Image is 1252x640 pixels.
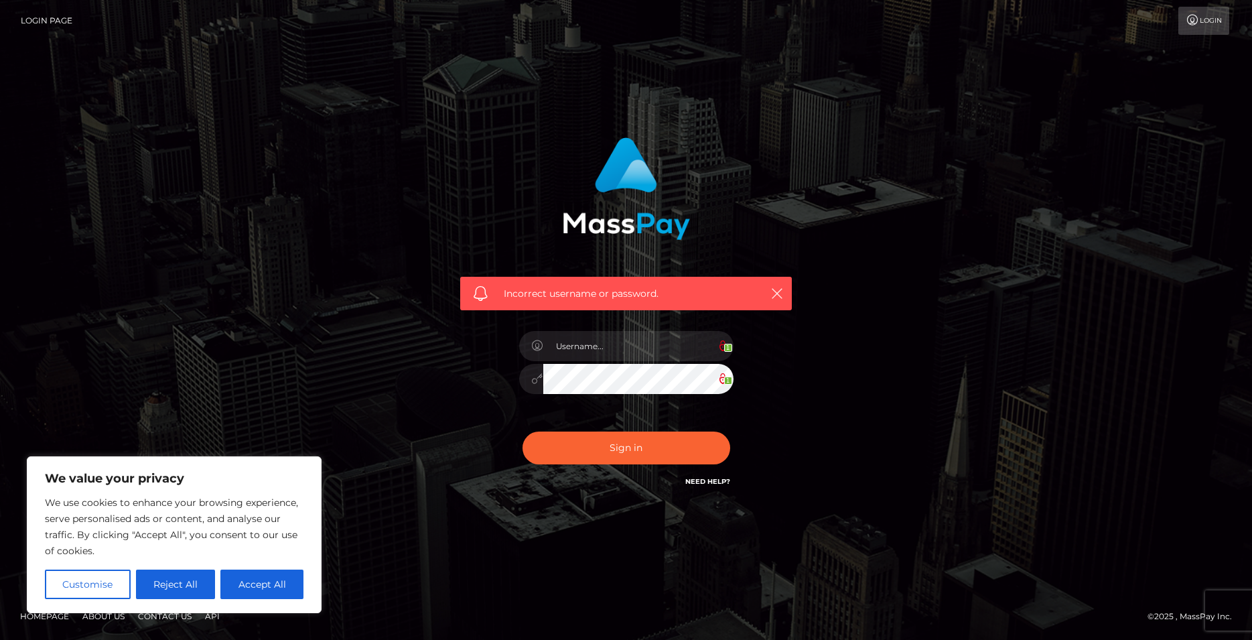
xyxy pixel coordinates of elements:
[1147,609,1242,624] div: © 2025 , MassPay Inc.
[21,7,72,35] a: Login Page
[136,570,216,599] button: Reject All
[15,606,74,627] a: Homepage
[45,495,303,559] p: We use cookies to enhance your browsing experience, serve personalised ads or content, and analys...
[543,331,734,361] input: Username...
[77,606,130,627] a: About Us
[27,456,322,613] div: We value your privacy
[1178,7,1229,35] a: Login
[523,432,730,464] button: Sign in
[563,137,690,240] img: MassPay Login
[220,570,303,599] button: Accept All
[685,477,730,486] a: Need Help?
[200,606,225,627] a: API
[133,606,197,627] a: Contact Us
[45,570,131,599] button: Customise
[45,470,303,487] p: We value your privacy
[504,287,748,301] span: Incorrect username or password.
